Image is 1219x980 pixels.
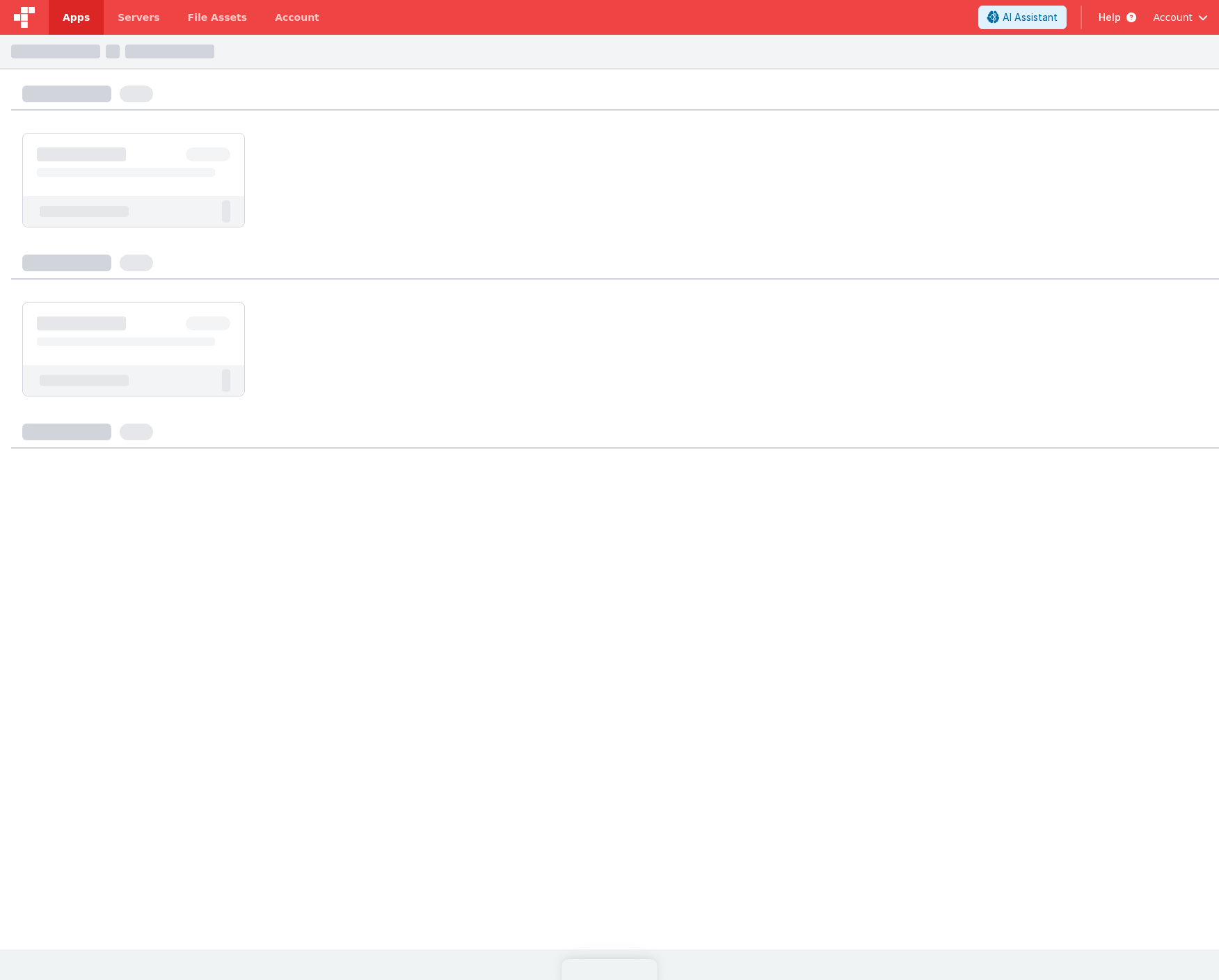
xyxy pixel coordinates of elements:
button: Account [1153,10,1208,24]
span: Account [1153,10,1193,24]
span: Apps [63,10,90,24]
span: AI Assistant [1003,10,1058,24]
span: Help [1099,10,1121,24]
span: Servers [118,10,159,24]
span: File Assets [188,10,248,24]
button: AI Assistant [978,6,1067,29]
